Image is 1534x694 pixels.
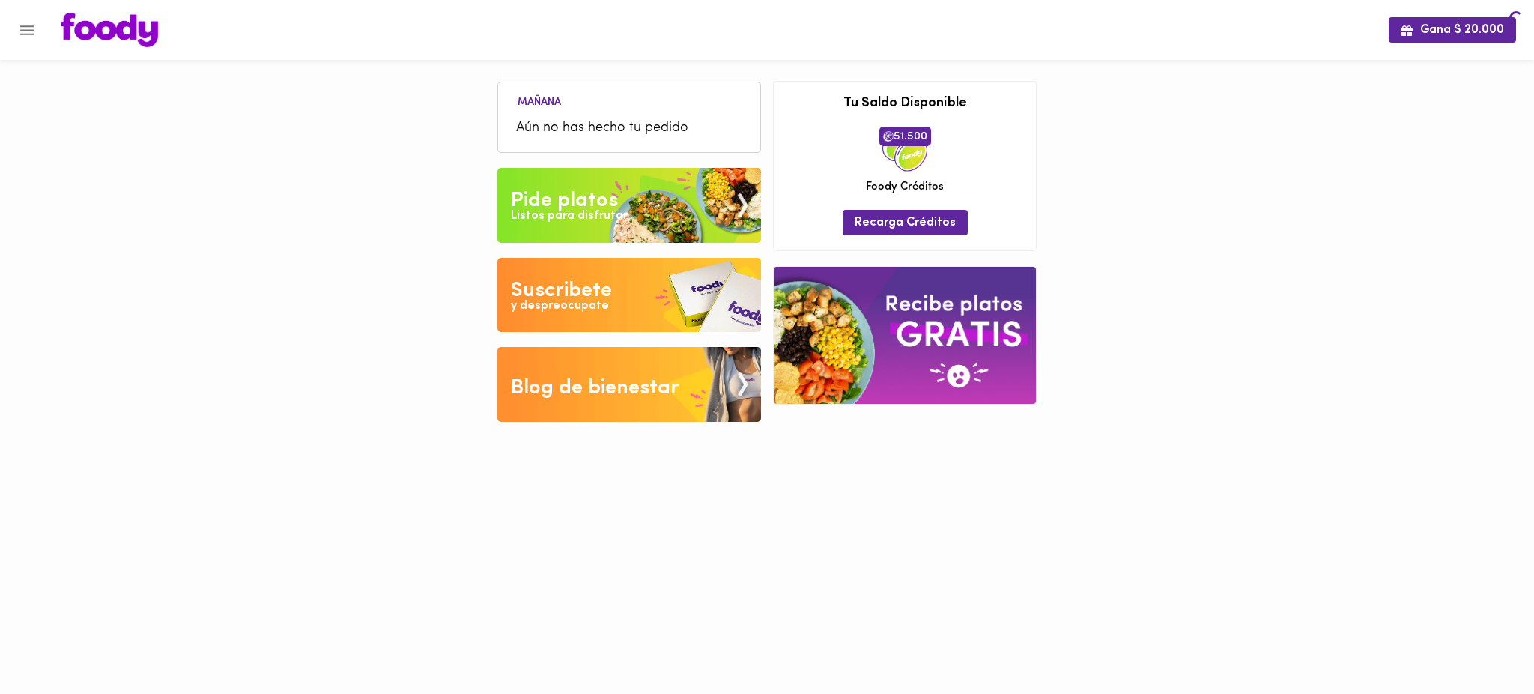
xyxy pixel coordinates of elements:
button: Menu [9,12,46,49]
img: Pide un Platos [497,168,761,243]
div: Suscribete [511,276,612,306]
div: Blog de bienestar [511,373,679,403]
button: Gana $ 20.000 [1389,17,1516,42]
span: Recarga Créditos [855,216,956,230]
div: Listos para disfrutar [511,208,628,225]
span: Foody Créditos [866,179,944,195]
img: foody-creditos.png [883,131,894,142]
img: Blog de bienestar [497,347,761,422]
img: logo.png [61,13,158,47]
li: Mañana [506,94,573,108]
div: Pide platos [511,186,618,216]
img: Disfruta bajar de peso [497,258,761,333]
img: credits-package.png [882,127,927,172]
span: 51.500 [879,127,931,146]
iframe: Messagebird Livechat Widget [1447,607,1519,679]
button: Recarga Créditos [843,210,968,235]
span: Aún no has hecho tu pedido [516,118,742,139]
div: y despreocupate [511,298,609,315]
span: Gana $ 20.000 [1401,23,1504,37]
img: referral-banner.png [774,267,1036,404]
h3: Tu Saldo Disponible [785,97,1025,112]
